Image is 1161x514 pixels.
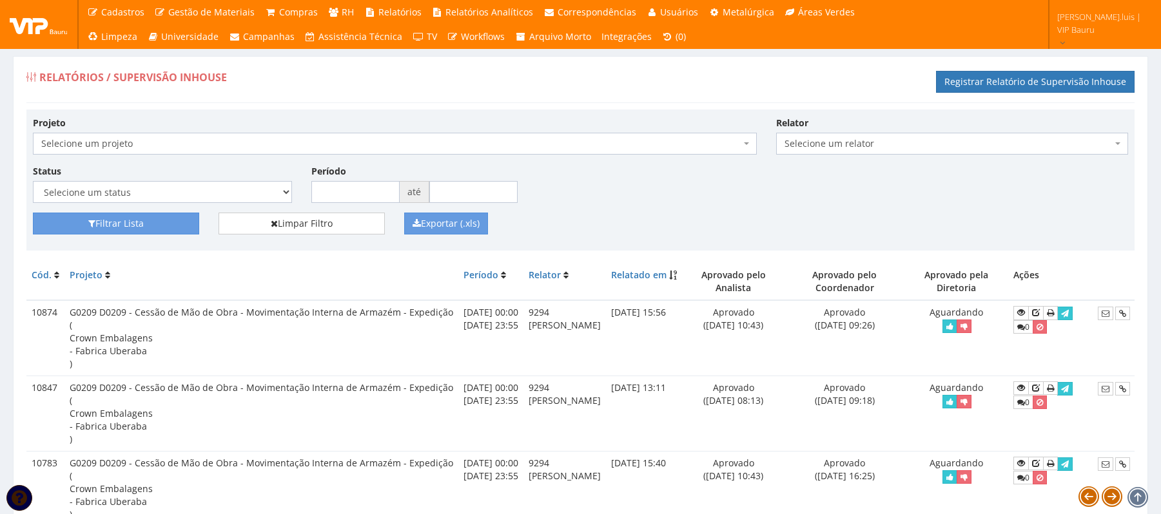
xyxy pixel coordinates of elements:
[33,213,199,234] button: Filtrar Lista
[39,70,227,84] span: Relatórios / Supervisão Inhouse
[660,6,698,18] span: Usuários
[510,24,596,49] a: Arquivo Morto
[427,30,437,43] span: TV
[606,300,682,376] td: [DATE] 15:56
[458,300,523,376] td: [DATE] 00:00 [DATE] 23:55
[776,117,808,129] label: Relator
[905,376,1008,452] td: Aguardando
[33,165,61,178] label: Status
[64,300,458,376] td: G0209 D0209 - Cessão de Mão de Obra - Movimentação Interna de Armazém - Expedição ( Crown Embalag...
[1057,10,1144,36] span: [PERSON_NAME].luis | VIP Bauru
[461,30,505,43] span: Workflows
[798,6,855,18] span: Áreas Verdes
[936,71,1135,93] a: Registrar Relatório de Supervisão Inhouse
[463,269,498,281] a: Período
[785,300,904,376] td: Aprovado ([DATE] 09:26)
[606,376,682,452] td: [DATE] 13:11
[785,263,904,300] th: Aprovado pelo Coordenador
[529,269,561,281] a: Relator
[404,213,488,234] button: Exportar (.xls)
[407,24,442,49] a: TV
[318,30,402,43] span: Assistência Técnica
[1008,263,1135,300] th: Ações
[26,376,64,452] td: 10847
[723,6,774,18] span: Metalúrgica
[682,263,785,300] th: Aprovado pelo Analista
[458,376,523,452] td: [DATE] 00:00 [DATE] 23:55
[601,30,652,43] span: Integrações
[161,30,219,43] span: Universidade
[905,300,1008,376] td: Aguardando
[682,300,785,376] td: Aprovado ([DATE] 10:43)
[33,117,66,129] label: Projeto
[1013,320,1033,334] a: 0
[300,24,408,49] a: Assistência Técnica
[785,376,904,452] td: Aprovado ([DATE] 09:18)
[657,24,692,49] a: (0)
[26,300,64,376] td: 10874
[142,24,224,49] a: Universidade
[558,6,636,18] span: Correspondências
[611,269,667,281] a: Relatado em
[101,6,144,18] span: Cadastros
[1098,307,1113,320] button: Enviar E-mail de Teste
[1013,471,1033,484] a: 0
[445,6,533,18] span: Relatórios Analíticos
[523,376,606,452] td: 9294 [PERSON_NAME]
[82,24,142,49] a: Limpeza
[219,213,385,234] a: Limpar Filtro
[1013,395,1033,409] a: 0
[70,269,102,281] a: Projeto
[224,24,300,49] a: Campanhas
[41,137,741,150] span: Selecione um projeto
[101,30,137,43] span: Limpeza
[1098,457,1113,471] button: Enviar E-mail de Teste
[682,376,785,452] td: Aprovado ([DATE] 08:13)
[342,6,354,18] span: RH
[243,30,295,43] span: Campanhas
[168,6,255,18] span: Gestão de Materiais
[676,30,686,43] span: (0)
[378,6,422,18] span: Relatórios
[1098,382,1113,395] button: Enviar E-mail de Teste
[776,133,1128,155] span: Selecione um relator
[279,6,318,18] span: Compras
[905,263,1008,300] th: Aprovado pela Diretoria
[311,165,346,178] label: Período
[10,15,68,34] img: logo
[400,181,429,203] span: até
[64,376,458,452] td: G0209 D0209 - Cessão de Mão de Obra - Movimentação Interna de Armazém - Expedição ( Crown Embalag...
[33,133,757,155] span: Selecione um projeto
[785,137,1112,150] span: Selecione um relator
[32,269,52,281] a: Cód.
[529,30,591,43] span: Arquivo Morto
[596,24,657,49] a: Integrações
[523,300,606,376] td: 9294 [PERSON_NAME]
[442,24,511,49] a: Workflows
